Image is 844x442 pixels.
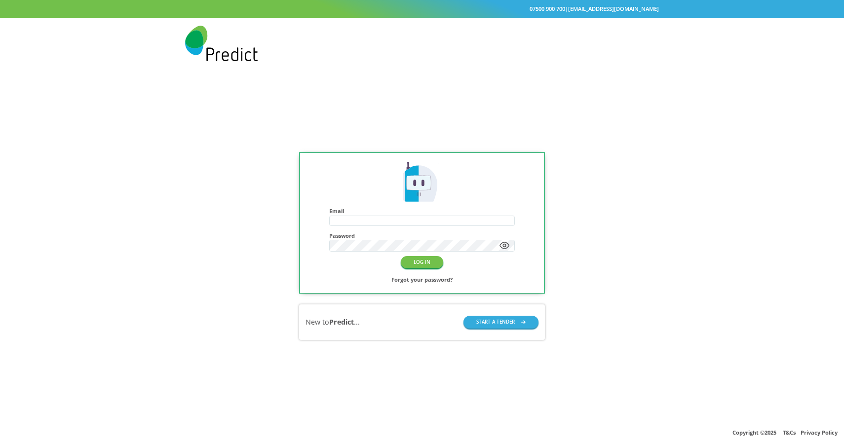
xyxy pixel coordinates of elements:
button: LOG IN [401,256,443,268]
h4: Email [329,208,514,214]
a: T&Cs [783,429,796,436]
a: Privacy Policy [801,429,838,436]
button: START A TENDER [463,316,538,328]
a: [EMAIL_ADDRESS][DOMAIN_NAME] [568,5,659,12]
div: | [185,4,659,14]
img: Predict Mobile [400,160,444,205]
a: Forgot your password? [391,275,453,285]
h4: Password [329,232,514,239]
div: New to ... [306,317,360,328]
a: 07500 900 700 [530,5,565,12]
img: Predict Mobile [185,26,258,61]
b: Predict [329,317,354,327]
